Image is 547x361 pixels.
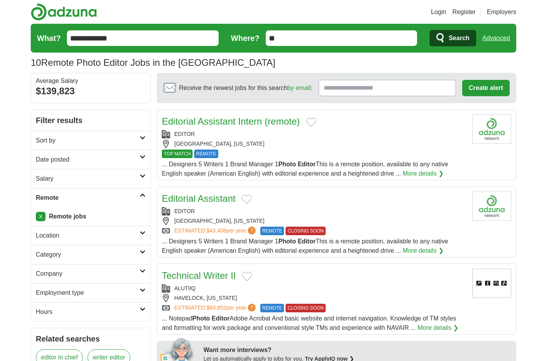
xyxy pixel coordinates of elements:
[36,84,146,98] div: $139,823
[31,245,150,264] a: Category
[37,32,61,44] label: What?
[298,238,316,245] strong: Editor
[162,217,466,225] div: [GEOGRAPHIC_DATA], [US_STATE]
[192,315,210,322] strong: Photo
[31,56,41,70] span: 10
[162,116,300,127] a: Editorial Assistant Intern (remote)
[449,30,469,46] span: Search
[162,130,466,138] div: EDITOR
[286,227,326,235] span: CLOSING SOON
[36,307,140,317] h2: Hours
[36,174,140,183] h2: Salary
[162,140,466,148] div: [GEOGRAPHIC_DATA], [US_STATE]
[174,304,257,312] a: ESTIMATED:$84,852per year?
[31,57,275,68] h1: Remote Photo Editor Jobs in the [GEOGRAPHIC_DATA]
[472,269,511,298] img: Alutiiq LLC logo
[36,193,140,203] h2: Remote
[286,304,326,312] span: CLOSING SOON
[162,193,235,204] a: Editorial Assistant
[31,264,150,283] a: Company
[194,150,218,158] span: REMOTE
[36,212,46,221] a: X
[162,315,456,331] span: ... Notepad Adobe Acrobat And basic website and internet navigation. Knowledge of TM styles and f...
[462,80,510,96] button: Create alert
[403,246,444,255] a: More details ❯
[36,333,146,345] h2: Related searches
[306,118,316,127] button: Add to favorite jobs
[487,7,516,17] a: Employers
[260,227,284,235] span: REMOTE
[36,155,140,164] h2: Date posted
[278,238,296,245] strong: Photo
[212,315,230,322] strong: Editor
[36,231,140,240] h2: Location
[31,3,97,21] img: Adzuna logo
[36,78,146,84] div: Average Salary
[298,161,316,167] strong: Editor
[31,283,150,302] a: Employment type
[174,285,195,291] a: ALUTIIQ
[49,213,86,220] strong: Remote jobs
[162,294,466,302] div: HAVELOCK, [US_STATE]
[36,288,140,298] h2: Employment type
[472,192,511,221] img: Company logo
[242,272,252,281] button: Add to favorite jobs
[203,345,512,355] div: Want more interviews?
[472,114,511,144] img: Company logo
[431,7,446,17] a: Login
[248,304,256,312] span: ?
[417,323,458,333] a: More details ❯
[278,161,296,167] strong: Photo
[36,136,140,145] h2: Sort by
[430,30,476,46] button: Search
[207,305,226,311] span: $84,852
[452,7,476,17] a: Register
[36,269,140,278] h2: Company
[179,83,312,93] span: Receive the newest jobs for this search :
[31,226,150,245] a: Location
[31,302,150,321] a: Hours
[403,169,444,178] a: More details ❯
[31,150,150,169] a: Date posted
[162,150,193,158] span: TOP MATCH
[162,270,236,281] a: Technical Writer II
[162,161,448,177] span: ... Designers 5 Writers 1 Brand Manager 1 This is a remote position, available to any native Engl...
[248,227,256,234] span: ?
[231,32,259,44] label: Where?
[162,207,466,215] div: EDITOR
[36,250,140,259] h2: Category
[162,238,448,254] span: ... Designers 5 Writers 1 Brand Manager 1 This is a remote position, available to any native Engl...
[288,85,311,91] a: by email
[242,195,252,204] button: Add to favorite jobs
[260,304,284,312] span: REMOTE
[31,188,150,207] a: Remote
[174,227,257,235] a: ESTIMATED:$43,408per year?
[207,227,226,234] span: $43,408
[31,131,150,150] a: Sort by
[31,169,150,188] a: Salary
[31,110,150,131] h2: Filter results
[482,30,510,46] a: Advanced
